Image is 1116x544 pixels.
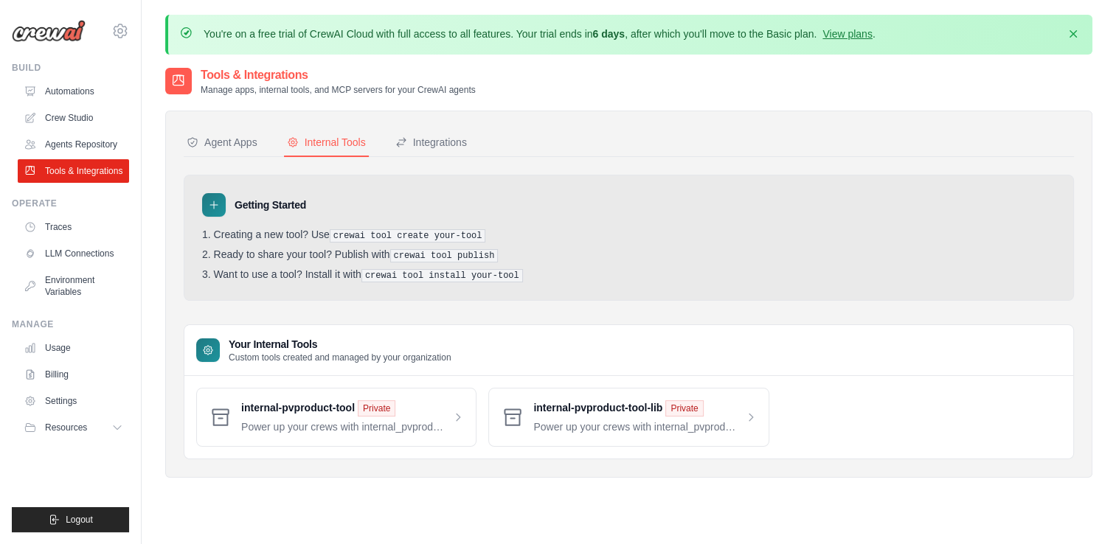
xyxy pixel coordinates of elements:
a: Automations [18,80,129,103]
pre: crewai tool create your-tool [330,229,486,243]
button: Logout [12,507,129,532]
pre: crewai tool publish [390,249,499,262]
button: Integrations [392,129,470,157]
p: Manage apps, internal tools, and MCP servers for your CrewAI agents [201,84,476,96]
div: Integrations [395,135,467,150]
a: Environment Variables [18,268,129,304]
div: Manage [12,318,129,330]
div: Operate [12,198,129,209]
h2: Tools & Integrations [201,66,476,84]
a: LLM Connections [18,242,129,265]
button: Resources [18,416,129,439]
div: Build [12,62,129,74]
strong: 6 days [592,28,625,40]
a: Agents Repository [18,133,129,156]
a: Billing [18,363,129,386]
h3: Your Internal Tools [229,337,451,352]
img: Logo [12,20,86,42]
a: internal-pvproduct-tool-lib Private Power up your crews with internal_pvproduct_tool [533,400,756,434]
li: Creating a new tool? Use [202,229,1056,243]
button: Agent Apps [184,129,260,157]
p: Custom tools created and managed by your organization [229,352,451,363]
a: Usage [18,336,129,360]
a: internal-pvproduct-tool Private Power up your crews with internal_pvproduct_tool [241,400,464,434]
a: Crew Studio [18,106,129,130]
a: Traces [18,215,129,239]
h3: Getting Started [235,198,306,212]
span: Logout [66,514,93,526]
div: Internal Tools [287,135,366,150]
a: Tools & Integrations [18,159,129,183]
li: Ready to share your tool? Publish with [202,248,1056,262]
a: Settings [18,389,129,413]
p: You're on a free trial of CrewAI Cloud with full access to all features. Your trial ends in , aft... [204,27,876,41]
a: View plans [822,28,872,40]
div: Agent Apps [187,135,257,150]
pre: crewai tool install your-tool [361,269,523,282]
span: Resources [45,422,87,433]
li: Want to use a tool? Install it with [202,268,1056,282]
button: Internal Tools [284,129,369,157]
